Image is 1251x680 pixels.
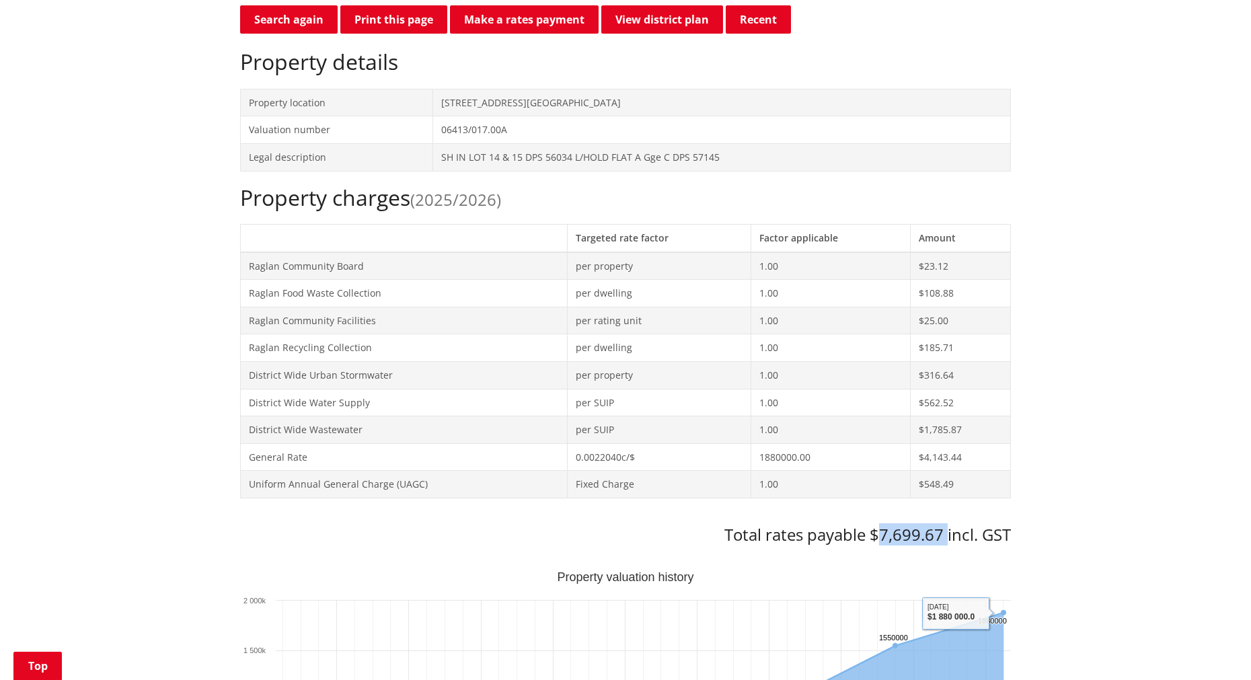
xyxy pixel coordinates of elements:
td: 1880000.00 [751,443,910,471]
td: $108.88 [911,280,1011,307]
td: $185.71 [911,334,1011,362]
td: Property location [241,89,433,116]
td: $25.00 [911,307,1011,334]
td: 1.00 [751,252,910,280]
td: 1.00 [751,307,910,334]
td: $316.64 [911,361,1011,389]
th: Amount [911,224,1011,252]
path: Wednesday, Jun 30, 12:00, 1,550,000. Capital Value. [893,643,898,648]
td: per dwelling [568,334,751,362]
td: per SUIP [568,389,751,416]
path: Sunday, Jun 30, 12:00, 1,880,000. Capital Value. [1001,609,1006,615]
text: 1 500k [243,646,266,654]
td: $4,143.44 [911,443,1011,471]
span: (2025/2026) [410,188,501,211]
td: Raglan Food Waste Collection [241,280,568,307]
td: Legal description [241,143,433,171]
td: $562.52 [911,389,1011,416]
td: 1.00 [751,416,910,444]
td: Uniform Annual General Charge (UAGC) [241,471,568,498]
td: 1.00 [751,280,910,307]
a: Make a rates payment [450,5,599,34]
text: 1550000 [879,634,908,642]
th: Targeted rate factor [568,224,751,252]
h2: Property charges [240,185,1011,211]
td: General Rate [241,443,568,471]
td: Fixed Charge [568,471,751,498]
td: $1,785.87 [911,416,1011,444]
iframe: Messenger Launcher [1189,624,1238,672]
td: Raglan Community Board [241,252,568,280]
h2: Property details [240,49,1011,75]
td: per property [568,361,751,389]
text: 2 000k [243,597,266,605]
td: SH IN LOT 14 & 15 DPS 56034 L/HOLD FLAT A Gge C DPS 57145 [432,143,1010,171]
td: Raglan Recycling Collection [241,334,568,362]
td: Raglan Community Facilities [241,307,568,334]
th: Factor applicable [751,224,910,252]
button: Print this page [340,5,447,34]
td: 1.00 [751,471,910,498]
td: 1.00 [751,389,910,416]
td: [STREET_ADDRESS][GEOGRAPHIC_DATA] [432,89,1010,116]
a: Top [13,652,62,680]
a: View district plan [601,5,723,34]
td: per dwelling [568,280,751,307]
td: per SUIP [568,416,751,444]
text: Property valuation history [557,570,693,584]
td: District Wide Wastewater [241,416,568,444]
td: per rating unit [568,307,751,334]
td: $23.12 [911,252,1011,280]
td: 1.00 [751,361,910,389]
td: $548.49 [911,471,1011,498]
td: District Wide Urban Stormwater [241,361,568,389]
h3: Total rates payable $7,699.67 incl. GST [240,525,1011,545]
text: 1880000 [978,617,1007,625]
td: 1.00 [751,334,910,362]
td: Valuation number [241,116,433,144]
td: 06413/017.00A [432,116,1010,144]
a: Search again [240,5,338,34]
td: per property [568,252,751,280]
button: Recent [726,5,791,34]
td: District Wide Water Supply [241,389,568,416]
td: 0.0022040c/$ [568,443,751,471]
